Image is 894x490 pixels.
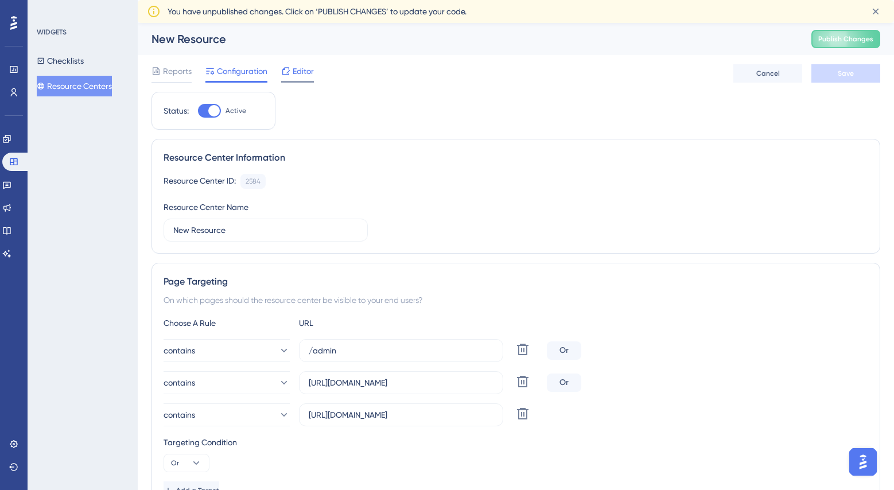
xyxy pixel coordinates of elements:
[226,106,246,115] span: Active
[838,69,854,78] span: Save
[293,64,314,78] span: Editor
[309,344,493,357] input: yourwebsite.com/path
[811,64,880,83] button: Save
[168,5,467,18] span: You have unpublished changes. Click on ‘PUBLISH CHANGES’ to update your code.
[37,76,112,96] button: Resource Centers
[164,316,290,330] div: Choose A Rule
[164,275,868,289] div: Page Targeting
[164,403,290,426] button: contains
[299,316,425,330] div: URL
[37,28,67,37] div: WIDGETS
[171,458,179,468] span: Or
[309,376,493,389] input: yourwebsite.com/path
[151,31,783,47] div: New Resource
[37,50,84,71] button: Checklists
[163,64,192,78] span: Reports
[164,104,189,118] div: Status:
[547,341,581,360] div: Or
[733,64,802,83] button: Cancel
[164,151,868,165] div: Resource Center Information
[547,374,581,392] div: Or
[811,30,880,48] button: Publish Changes
[164,454,209,472] button: Or
[217,64,267,78] span: Configuration
[164,408,195,422] span: contains
[164,435,868,449] div: Targeting Condition
[164,344,195,357] span: contains
[173,224,358,236] input: Type your Resource Center name
[309,409,493,421] input: yourwebsite.com/path
[164,293,868,307] div: On which pages should the resource center be visible to your end users?
[246,177,261,186] div: 2584
[164,371,290,394] button: contains
[846,445,880,479] iframe: UserGuiding AI Assistant Launcher
[164,376,195,390] span: contains
[164,200,248,214] div: Resource Center Name
[164,174,236,189] div: Resource Center ID:
[756,69,780,78] span: Cancel
[818,34,873,44] span: Publish Changes
[164,339,290,362] button: contains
